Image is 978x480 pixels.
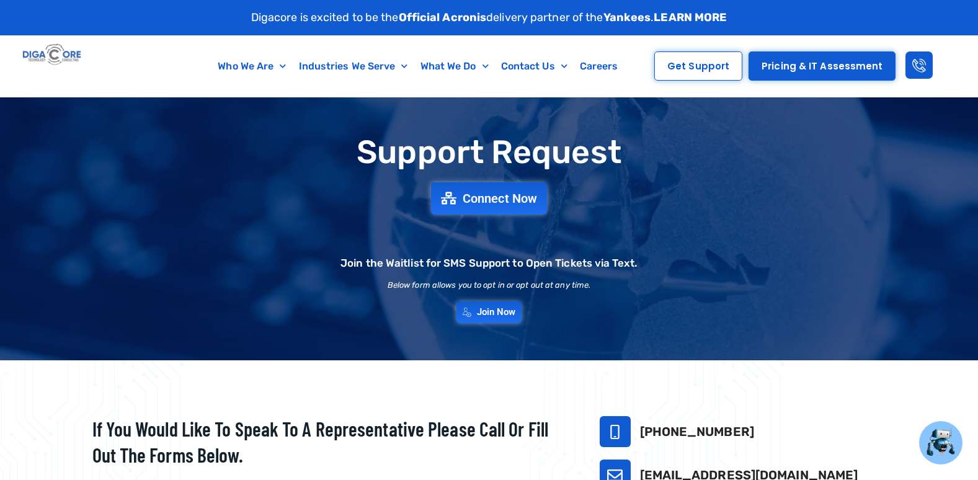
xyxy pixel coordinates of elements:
[388,281,591,289] h2: Below form allows you to opt in or opt out at any time.
[431,182,547,215] a: Connect Now
[667,61,729,71] span: Get Support
[92,416,569,468] h2: If you would like to speak to a representative please call or fill out the forms below.
[195,52,640,81] nav: Menu
[477,308,516,317] span: Join Now
[574,52,625,81] a: Careers
[654,11,727,24] a: LEARN MORE
[603,11,651,24] strong: Yankees
[293,52,414,81] a: Industries We Serve
[414,52,495,81] a: What We Do
[340,258,638,269] h2: Join the Waitlist for SMS Support to Open Tickets via Text.
[456,301,522,323] a: Join Now
[399,11,487,24] strong: Official Acronis
[762,61,882,71] span: Pricing & IT Assessment
[211,52,292,81] a: Who We Are
[600,416,631,447] a: 732-646-5725
[463,192,537,205] span: Connect Now
[21,42,83,68] img: Digacore logo 1
[654,51,742,81] a: Get Support
[251,9,727,26] p: Digacore is excited to be the delivery partner of the .
[495,52,574,81] a: Contact Us
[640,424,754,439] a: [PHONE_NUMBER]
[749,51,896,81] a: Pricing & IT Assessment
[61,135,917,170] h1: Support Request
